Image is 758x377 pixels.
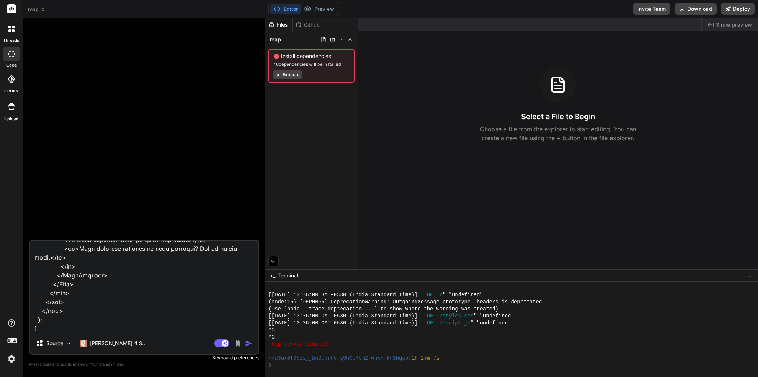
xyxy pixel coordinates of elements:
[293,21,323,28] div: Github
[270,36,281,43] span: map
[6,62,17,68] label: code
[747,270,754,282] button: −
[268,299,542,306] span: (node:15) [DEP0066] DeprecationWarning: OutgoingMessage.prototype._headers is deprecated
[301,4,337,14] button: Preview
[470,320,511,327] span: " "undefined"
[29,355,259,361] p: Keyboard preferences
[28,6,46,13] span: map
[268,362,272,369] span: ❯
[273,70,302,79] button: Execute
[427,292,436,299] span: GET
[268,341,331,348] span: http-server stopped.
[4,116,19,122] label: Upload
[721,3,755,15] button: Deploy
[99,362,113,366] span: privacy
[30,241,258,333] textarea: loremi Dolor sita "conse"; adipis { EliTseddoeiu, TempOrinc, Utlabo, Etdol, Magnaali, EnimadMinim...
[5,353,18,365] img: settings
[439,320,470,327] span: /script.js
[474,313,514,320] span: " "undefined"
[439,313,473,320] span: /styles.css
[427,313,436,320] span: GET
[268,327,275,334] span: ^C
[3,37,19,44] label: threads
[273,53,350,60] span: Install dependencies
[268,355,411,362] span: ~/u3uk0f35zsjjbn9cprh6fq9h0p4tm2-wnxx-kh3hqob7
[716,21,752,28] span: Show preview
[268,313,427,320] span: [[DATE] 13:36:00 GMT+0530 (India Standard Time)] "
[4,88,18,94] label: GitHub
[268,320,427,327] span: [[DATE] 13:36:00 GMT+0530 (India Standard Time)] "
[412,355,440,362] span: 1h 27m 7s
[268,292,427,299] span: [[DATE] 13:36:00 GMT+0530 (India Standard Time)] "
[90,340,145,347] p: [PERSON_NAME] 4 S..
[273,61,350,67] span: 48 dependencies will be installed
[748,272,752,279] span: −
[29,361,259,368] p: Always double-check its answers. Your in Bind
[80,340,87,347] img: Claude 4 Sonnet
[521,111,595,122] h3: Select a File to Begin
[439,292,442,299] span: /
[245,340,252,347] img: icon
[46,340,63,347] p: Source
[443,292,483,299] span: " "undefined"
[427,320,436,327] span: GET
[633,3,670,15] button: Invite Team
[675,3,717,15] button: Download
[268,306,498,313] span: (Use `node --trace-deprecation ...` to show where the warning was created)
[268,334,275,341] span: ^C
[270,4,301,14] button: Editor
[66,340,72,347] img: Pick Models
[234,339,242,348] img: attachment
[278,272,298,279] span: Terminal
[270,272,275,279] span: >_
[475,125,641,142] p: Choose a file from the explorer to start editing. You can create a new file using the + button in...
[265,21,292,28] div: Files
